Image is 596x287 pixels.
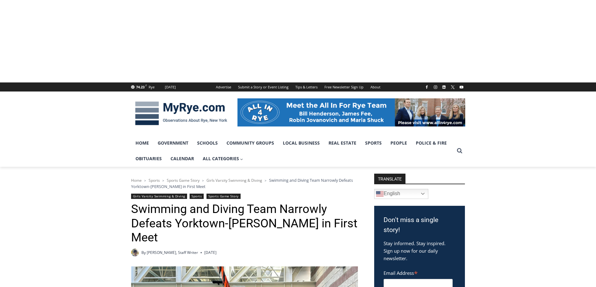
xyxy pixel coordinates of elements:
a: Real Estate [324,135,361,151]
a: Local Business [278,135,324,151]
a: Girls Varsity Swimming & Diving [131,194,187,199]
div: [DATE] [165,84,176,90]
nav: Breadcrumbs [131,177,358,190]
a: Submit a Story or Event Listing [235,82,292,92]
div: Rye [149,84,155,90]
a: Obituaries [131,151,166,166]
a: Tips & Letters [292,82,321,92]
span: > [162,178,164,183]
img: (PHOTO: MyRye.com 2024 Head Intern, Editor and now Staff Writer Charlie Morris. Contributed.)Char... [131,249,139,256]
span: > [202,178,204,183]
label: Email Address [384,267,453,278]
a: Sports [361,135,386,151]
span: By [141,250,146,255]
a: YouTube [458,83,465,91]
img: All in for Rye [237,98,465,126]
a: English [374,189,428,199]
nav: Primary Navigation [131,135,454,167]
span: > [265,178,267,183]
a: All Categories [198,151,248,166]
nav: Secondary Navigation [212,82,384,92]
a: Community Groups [222,135,278,151]
h1: Swimming and Diving Team Narrowly Defeats Yorktown-[PERSON_NAME] in First Meet [131,202,358,245]
span: > [144,178,146,183]
a: Calendar [166,151,198,166]
span: All Categories [203,155,243,162]
a: Government [153,135,193,151]
img: en [376,190,384,198]
span: F [145,84,147,87]
strong: TRANSLATE [374,174,405,184]
a: Free Newsletter Sign Up [321,82,367,92]
a: Police & Fire [411,135,451,151]
a: [PERSON_NAME], Staff Writer [147,250,198,255]
h3: Don't miss a single story! [384,215,456,235]
a: Linkedin [440,83,448,91]
a: Advertise [212,82,235,92]
a: Schools [193,135,222,151]
a: Home [131,178,142,183]
a: Instagram [432,83,439,91]
button: View Search Form [454,145,465,156]
img: MyRye.com [131,97,231,130]
a: People [386,135,411,151]
a: Sports Game Story [167,178,200,183]
p: Stay informed. Stay inspired. Sign up now for our daily newsletter. [384,240,456,262]
a: X [449,83,456,91]
a: Sports [190,194,204,199]
span: 74.23 [136,85,145,89]
a: Girls Varsity Swimming & Diving [206,178,262,183]
a: Home [131,135,153,151]
a: About [367,82,384,92]
a: Author image [131,249,139,256]
time: [DATE] [204,250,216,255]
a: Sports [149,178,160,183]
span: Swimming and Diving Team Narrowly Defeats Yorktown-[PERSON_NAME] in First Meet [131,177,353,189]
a: Sports Game Story [206,194,241,199]
a: Facebook [423,83,430,91]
